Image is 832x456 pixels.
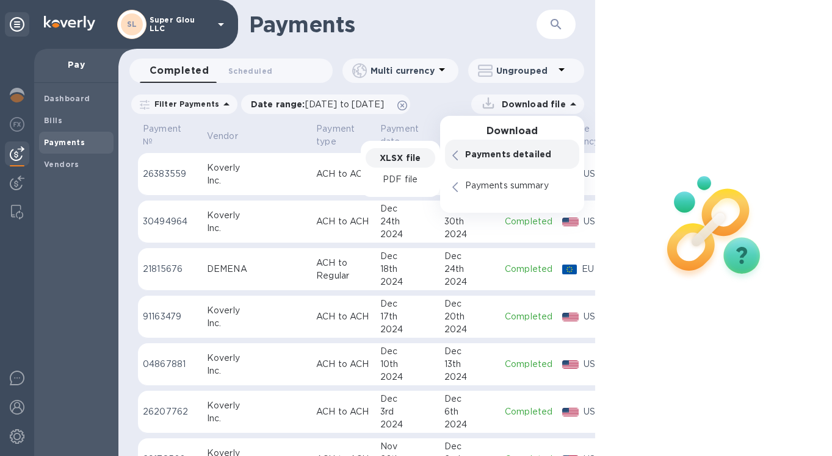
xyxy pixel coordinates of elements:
img: USD [562,408,579,416]
span: Completed [150,62,209,79]
span: Scheduled [228,65,272,77]
img: Logo [44,16,95,30]
span: [DATE] to [DATE] [305,99,384,109]
p: Payments summary [465,179,572,192]
p: USD [584,358,615,371]
div: 2024 [380,371,435,383]
div: 2024 [380,323,435,336]
div: Dec [444,250,495,263]
div: Inc. [207,365,306,377]
div: 3rd [380,405,435,418]
div: Dec [380,297,435,310]
p: ACH to ACH [316,358,371,371]
p: USD [584,215,615,228]
p: Pay [44,59,109,71]
div: Inc. [207,222,306,235]
div: 18th [380,263,435,276]
div: Koverly [207,209,306,222]
span: Payment date [380,123,435,148]
div: 2024 [444,418,495,431]
div: 2024 [444,371,495,383]
div: 30th [444,215,495,228]
p: ACH to ACH [316,405,371,418]
div: 2024 [444,323,495,336]
p: EUR [582,263,615,276]
img: USD [562,360,579,369]
p: 04867881 [143,358,197,371]
div: 17th [380,310,435,323]
b: Dashboard [44,94,90,103]
div: Inc. [207,174,306,187]
div: 24th [380,215,435,228]
div: 13th [444,358,495,371]
div: Dec [380,202,435,215]
div: 2024 [380,228,435,241]
div: 2024 [444,228,495,241]
p: Payment date [380,123,419,148]
h1: Payments [249,12,537,37]
div: DEMENA [207,263,306,276]
div: Koverly [207,162,306,174]
span: Payment № [143,123,197,148]
p: 91163479 [143,310,197,323]
p: 30494964 [143,215,197,228]
p: 21815676 [143,263,197,276]
p: ACH to ACH [316,215,371,228]
div: Dec [444,440,495,453]
p: Vendor [207,130,238,143]
span: Vendor [207,130,254,143]
b: Bills [44,116,62,125]
div: Date range:[DATE] to [DATE] [241,94,410,114]
b: SL [127,20,137,29]
p: 26383559 [143,168,197,180]
p: Payment № [143,123,181,148]
p: Completed [505,358,552,371]
p: ACH to Regular [316,257,371,282]
div: Dec [444,393,495,405]
div: Nov [380,440,435,453]
p: Payment type [316,123,355,148]
b: Payments [44,138,85,147]
p: Super Glou LLC [150,16,211,33]
div: 2024 [380,418,435,431]
p: Ungrouped [496,65,554,77]
p: Payments detailed [465,148,572,160]
div: Koverly [207,399,306,412]
div: Unpin categories [5,12,29,37]
p: Date range : [251,98,390,110]
p: Completed [505,310,552,323]
div: 10th [380,358,435,371]
b: Vendors [44,160,79,169]
span: Payee currency [562,123,615,148]
p: Completed [505,405,552,418]
span: Payment type [316,123,371,148]
div: Koverly [207,304,306,317]
p: USD [584,310,615,323]
p: Completed [505,215,552,228]
div: Dec [444,297,495,310]
div: 20th [444,310,495,323]
div: Inc. [207,317,306,330]
img: USD [562,313,579,321]
div: 2024 [380,276,435,288]
p: Multi currency [371,65,435,77]
div: 6th [444,405,495,418]
p: Filter Payments [150,99,219,109]
img: Foreign exchange [10,117,24,132]
p: PDF file [383,173,418,186]
div: Dec [380,250,435,263]
p: Completed [505,263,552,276]
p: 26207762 [143,405,197,418]
div: Koverly [207,352,306,365]
div: Dec [380,345,435,358]
p: XLSX file [380,152,421,164]
div: Inc. [207,412,306,425]
p: Download file [497,98,566,110]
div: 24th [444,263,495,276]
div: Dec [444,345,495,358]
div: 2024 [444,276,495,288]
p: ACH to ACH [316,168,371,180]
p: ACH to ACH [316,310,371,323]
img: USD [562,218,579,226]
h3: Download [440,126,584,137]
